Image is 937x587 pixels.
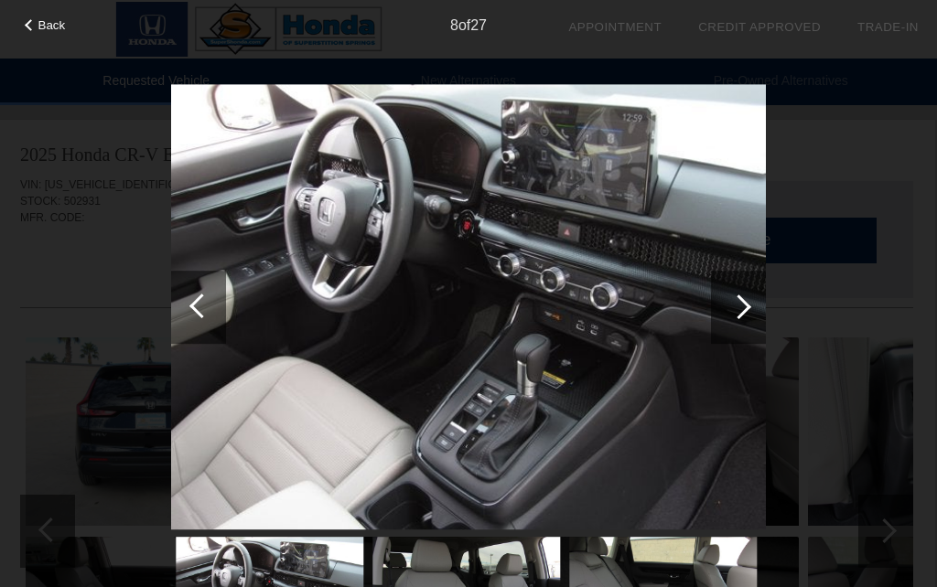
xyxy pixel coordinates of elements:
img: 8.jpg [171,84,766,530]
span: Back [38,18,66,32]
a: Trade-In [857,20,919,34]
span: 27 [470,17,487,33]
span: 8 [450,17,458,33]
a: Appointment [568,20,662,34]
a: Credit Approved [698,20,821,34]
